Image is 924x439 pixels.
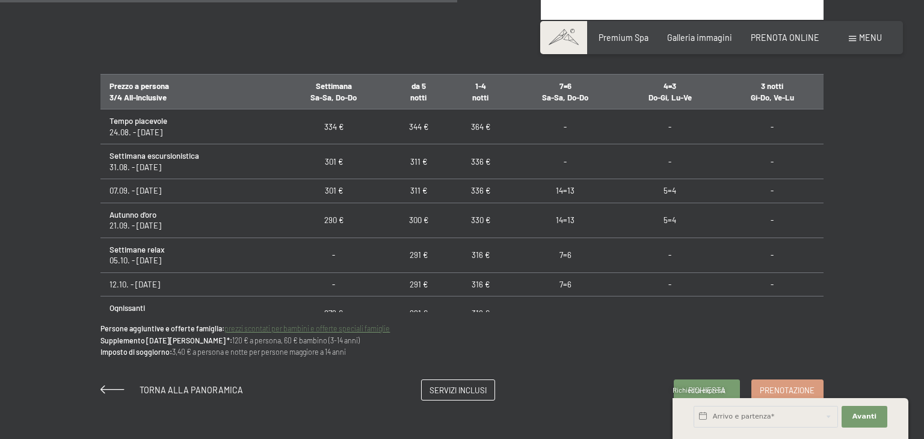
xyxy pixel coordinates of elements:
[100,336,232,345] strong: Supplemento [DATE][PERSON_NAME] *:
[688,385,725,396] span: Richiesta
[721,272,824,296] td: -
[387,238,449,272] td: 291 €
[449,109,511,144] td: 364 €
[852,412,876,422] span: Avanti
[511,272,618,296] td: 7=6
[430,385,487,396] span: Servizi inclusi
[140,385,243,395] span: Torna alla panoramica
[109,210,156,219] strong: Autunno d'oro
[674,380,739,400] a: Richiesta
[721,203,824,238] td: -
[280,296,387,331] td: 279 €
[100,238,280,272] td: 05.10. - [DATE]
[387,179,449,203] td: 311 €
[667,32,732,43] a: Galleria immagini
[109,151,199,161] strong: Settimana escursionistica
[619,296,721,331] td: -
[511,238,618,272] td: 7=6
[449,75,511,109] th: 1-4 notti
[673,386,725,394] span: Richiesta express
[100,324,224,333] strong: Persone aggiuntive e offerte famiglia:
[100,109,280,144] td: 24.08. - [DATE]
[100,179,280,203] td: 07.09. - [DATE]
[387,75,449,109] th: da 5 notti
[100,323,823,358] p: 120 € a persona, 60 € bambino (3-14 anni) 3,40 € a persona e notte per persone maggiore a 14 anni
[224,324,390,333] a: prezzi scontati per bambini e offerte speciali famiglie
[619,179,721,203] td: 5=4
[619,203,721,238] td: 5=4
[100,385,242,395] a: Torna alla panoramica
[511,296,618,331] td: -
[449,296,511,331] td: 316 €
[422,380,494,400] a: Servizi inclusi
[280,75,387,109] th: Settimana Sa-Sa, Do-Do
[100,296,280,331] td: 25.10. - [DATE]
[721,144,824,179] td: -
[449,272,511,296] td: 316 €
[599,32,648,43] a: Premium Spa
[449,179,511,203] td: 336 €
[280,109,387,144] td: 334 €
[449,203,511,238] td: 330 €
[511,203,618,238] td: 14=13
[752,380,822,400] a: Prenotazione
[387,144,449,179] td: 311 €
[109,303,145,313] strong: Ognissanti
[842,406,887,428] button: Avanti
[511,109,618,144] td: -
[280,238,387,272] td: -
[109,245,165,254] strong: Settimane relax
[619,75,721,109] th: 4=3 Do-Gi, Lu-Ve
[387,296,449,331] td: 291 €
[511,179,618,203] td: 14=13
[721,238,824,272] td: -
[109,116,167,126] strong: Tempo piacevole
[100,203,280,238] td: 21.09. - [DATE]
[100,348,172,356] strong: Imposto di soggiorno:
[100,144,280,179] td: 31.08. - [DATE]
[449,238,511,272] td: 316 €
[100,75,280,109] th: Prezzo a persona 3/4 All-Inclusive
[619,272,721,296] td: -
[511,144,618,179] td: -
[721,109,824,144] td: -
[751,32,819,43] a: PRENOTA ONLINE
[619,144,721,179] td: -
[387,272,449,296] td: 291 €
[760,385,815,396] span: Prenotazione
[280,203,387,238] td: 290 €
[100,272,280,296] td: 12.10. - [DATE]
[721,296,824,331] td: -
[721,179,824,203] td: -
[280,179,387,203] td: 301 €
[280,272,387,296] td: -
[387,203,449,238] td: 300 €
[619,109,721,144] td: -
[280,144,387,179] td: 301 €
[619,238,721,272] td: -
[721,75,824,109] th: 3 notti Gi-Do, Ve-Lu
[449,144,511,179] td: 336 €
[511,75,618,109] th: 7=6 Sa-Sa, Do-Do
[387,109,449,144] td: 344 €
[859,32,882,43] span: Menu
